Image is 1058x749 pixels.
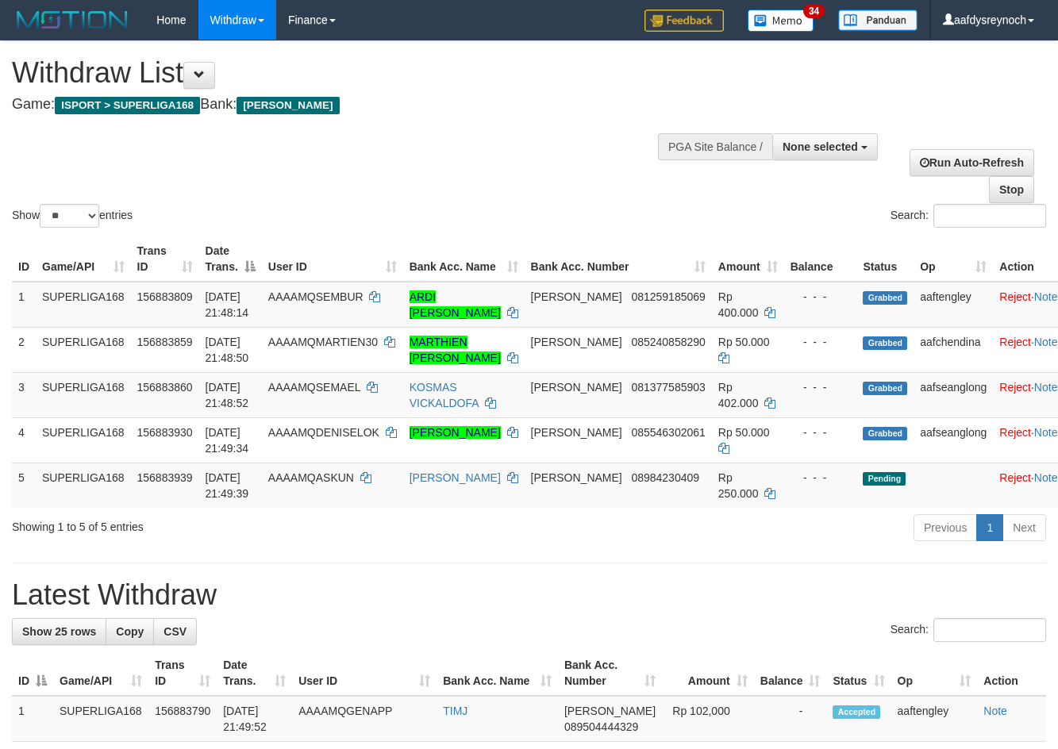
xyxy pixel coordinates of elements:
div: - - - [791,470,851,486]
span: 156883809 [137,290,193,303]
a: KOSMAS VICKALDOFA [410,381,479,409]
div: Showing 1 to 5 of 5 entries [12,513,429,535]
span: [DATE] 21:48:50 [206,336,249,364]
button: None selected [772,133,878,160]
td: aaftengley [914,282,993,328]
span: Copy 085546302061 to clipboard [631,426,705,439]
a: [PERSON_NAME] [410,426,501,439]
span: AAAAMQMARTIEN30 [268,336,378,348]
td: [DATE] 21:49:52 [217,696,292,742]
h1: Withdraw List [12,57,690,89]
td: 156883790 [148,696,217,742]
a: Reject [999,336,1031,348]
td: SUPERLIGA168 [36,372,131,417]
th: Status: activate to sort column ascending [826,651,891,696]
span: AAAAMQASKUN [268,471,354,484]
th: Game/API: activate to sort column ascending [36,236,131,282]
td: 1 [12,696,53,742]
input: Search: [933,618,1046,642]
input: Search: [933,204,1046,228]
td: - [754,696,827,742]
span: Rp 400.000 [718,290,759,319]
span: ISPORT > SUPERLIGA168 [55,97,200,114]
span: [PERSON_NAME] [564,705,656,717]
span: [PERSON_NAME] [531,471,622,484]
a: Reject [999,290,1031,303]
a: Note [1034,426,1058,439]
img: panduan.png [838,10,918,31]
span: [PERSON_NAME] [237,97,339,114]
span: AAAAMQDENISELOK [268,426,379,439]
td: SUPERLIGA168 [53,696,148,742]
th: Op: activate to sort column ascending [914,236,993,282]
a: Note [983,705,1007,717]
th: Action [977,651,1046,696]
span: [PERSON_NAME] [531,336,622,348]
th: Date Trans.: activate to sort column ascending [217,651,292,696]
span: Copy [116,625,144,638]
span: Copy 08984230409 to clipboard [631,471,699,484]
a: Show 25 rows [12,618,106,645]
a: Run Auto-Refresh [910,149,1034,176]
span: Copy 081377585903 to clipboard [631,381,705,394]
th: Bank Acc. Name: activate to sort column ascending [437,651,558,696]
td: SUPERLIGA168 [36,282,131,328]
span: Copy 085240858290 to clipboard [631,336,705,348]
th: User ID: activate to sort column ascending [292,651,437,696]
a: 1 [976,514,1003,541]
a: MARTHIEN [PERSON_NAME] [410,336,501,364]
h1: Latest Withdraw [12,579,1046,611]
a: Reject [999,471,1031,484]
a: Next [1002,514,1046,541]
td: AAAAMQGENAPP [292,696,437,742]
th: Balance: activate to sort column ascending [754,651,827,696]
span: Grabbed [863,382,907,395]
span: [DATE] 21:49:34 [206,426,249,455]
span: Rp 402.000 [718,381,759,409]
th: User ID: activate to sort column ascending [262,236,403,282]
th: Trans ID: activate to sort column ascending [131,236,199,282]
a: Reject [999,426,1031,439]
span: Accepted [833,705,880,719]
a: TIMJ [443,705,467,717]
td: 4 [12,417,36,463]
span: Grabbed [863,336,907,350]
th: Amount: activate to sort column ascending [662,651,754,696]
th: Balance [784,236,857,282]
span: Show 25 rows [22,625,96,638]
td: 5 [12,463,36,508]
span: 156883859 [137,336,193,348]
span: [DATE] 21:48:14 [206,290,249,319]
a: ARDI [PERSON_NAME] [410,290,501,319]
span: Copy 089504444329 to clipboard [564,720,638,733]
span: Copy 081259185069 to clipboard [631,290,705,303]
span: 156883930 [137,426,193,439]
div: - - - [791,334,851,350]
span: 156883860 [137,381,193,394]
img: Button%20Memo.svg [748,10,814,32]
a: Reject [999,381,1031,394]
td: SUPERLIGA168 [36,417,131,463]
th: ID: activate to sort column descending [12,651,53,696]
span: Rp 50.000 [718,336,770,348]
a: Note [1034,381,1058,394]
th: Game/API: activate to sort column ascending [53,651,148,696]
th: Date Trans.: activate to sort column descending [199,236,262,282]
span: [PERSON_NAME] [531,290,622,303]
a: Copy [106,618,154,645]
span: Grabbed [863,291,907,305]
span: AAAAMQSEMBUR [268,290,364,303]
span: [DATE] 21:49:39 [206,471,249,500]
span: [PERSON_NAME] [531,381,622,394]
span: 34 [803,4,825,18]
th: Amount: activate to sort column ascending [712,236,784,282]
span: AAAAMQSEMAEL [268,381,360,394]
span: Rp 50.000 [718,426,770,439]
label: Show entries [12,204,133,228]
span: CSV [164,625,187,638]
th: ID [12,236,36,282]
td: Rp 102,000 [662,696,754,742]
div: - - - [791,289,851,305]
a: Note [1034,336,1058,348]
td: aaftengley [891,696,978,742]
